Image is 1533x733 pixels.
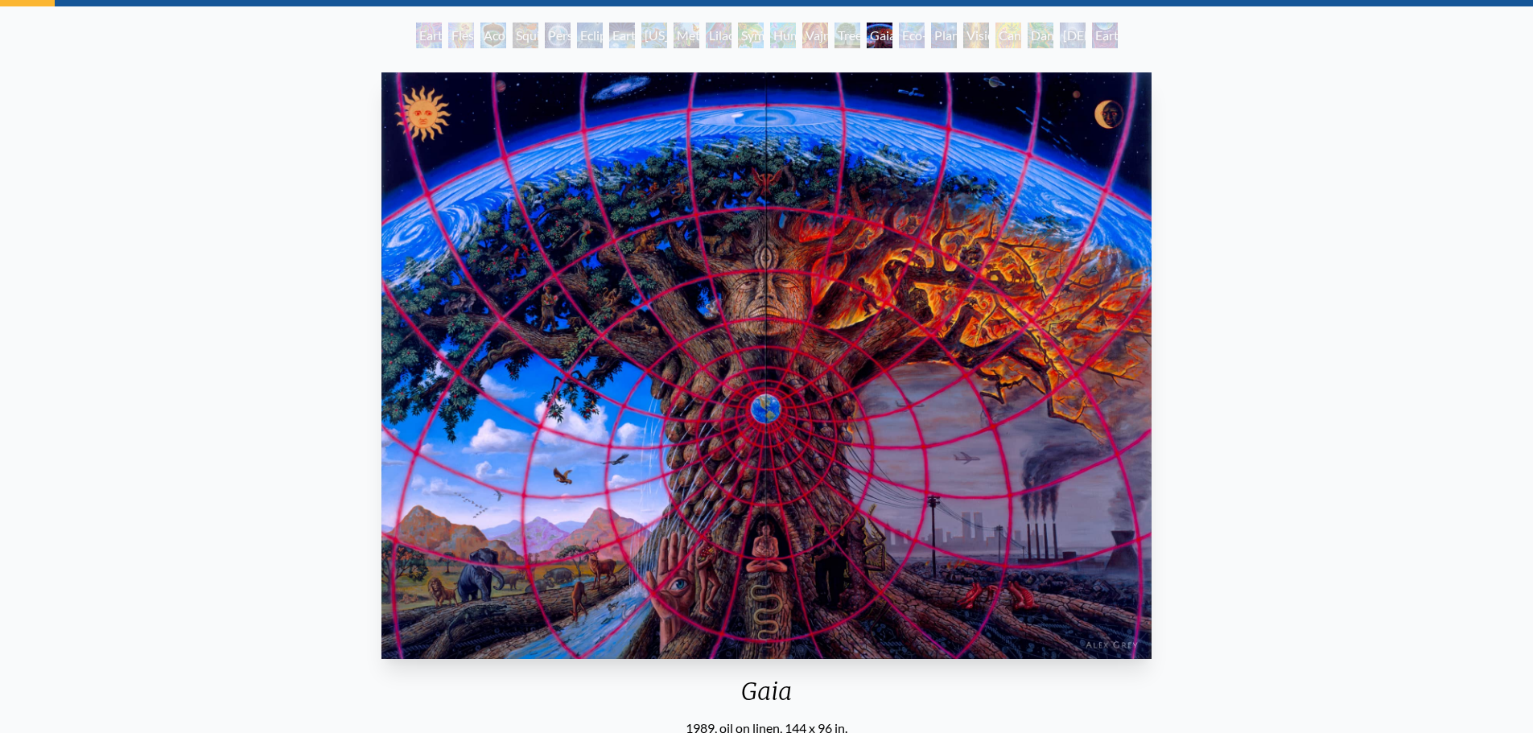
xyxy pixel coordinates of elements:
div: Metamorphosis [674,23,699,48]
div: Flesh of the Gods [448,23,474,48]
div: Earth Witness [416,23,442,48]
div: Person Planet [545,23,571,48]
div: Eco-Atlas [899,23,925,48]
div: Planetary Prayers [931,23,957,48]
div: Vajra Horse [802,23,828,48]
div: [US_STATE] Song [641,23,667,48]
div: Earth Energies [609,23,635,48]
div: [DEMOGRAPHIC_DATA] in the Ocean of Awareness [1060,23,1086,48]
div: Gaia [375,677,1157,719]
div: Humming Bird [770,23,796,48]
div: Gaia [867,23,892,48]
div: Vision Tree [963,23,989,48]
div: Dance of Cannabia [1028,23,1053,48]
div: Lilacs [706,23,731,48]
div: Acorn Dream [480,23,506,48]
img: Gaia-1989-Alex-Grey-watermarked.jpg [381,72,1151,659]
div: Earthmind [1092,23,1118,48]
div: Cannabis Mudra [995,23,1021,48]
div: Tree & Person [834,23,860,48]
div: Symbiosis: Gall Wasp & Oak Tree [738,23,764,48]
div: Squirrel [513,23,538,48]
div: Eclipse [577,23,603,48]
